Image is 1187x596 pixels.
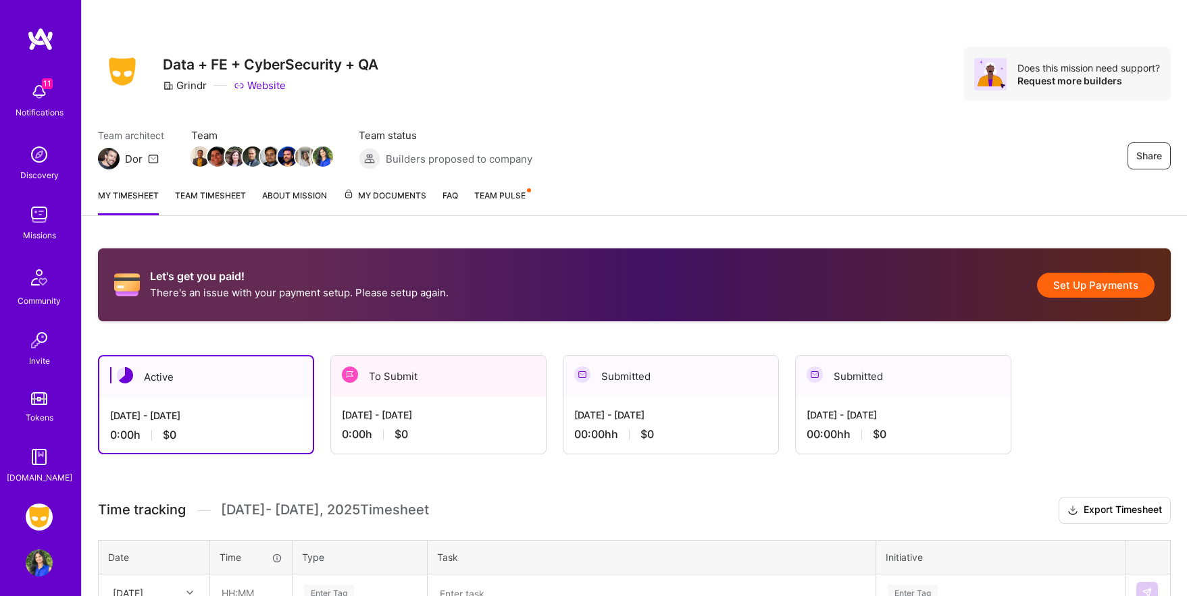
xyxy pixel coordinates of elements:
[98,502,186,518] span: Time tracking
[18,294,61,308] div: Community
[886,550,1115,564] div: Initiative
[26,78,53,105] img: bell
[110,428,302,442] div: 0:00 h
[343,188,426,215] a: My Documents
[359,148,380,169] img: Builders proposed to company
[1017,61,1160,74] div: Does this mission need support?
[563,356,778,397] div: Submitted
[26,549,53,576] img: User Avatar
[98,188,159,215] a: My timesheet
[386,152,532,166] span: Builders proposed to company
[474,190,526,200] span: Team Pulse
[244,145,261,168] a: Team Member Avatar
[574,408,767,422] div: [DATE] - [DATE]
[243,146,263,167] img: Team Member Avatar
[22,504,56,531] a: Grindr: Data + FE + CyberSecurity + QA
[22,549,56,576] a: User Avatar
[26,443,53,470] img: guide book
[110,408,302,423] div: [DATE] - [DATE]
[99,356,313,398] div: Active
[220,550,282,564] div: Time
[148,153,159,164] i: icon Mail
[225,146,245,167] img: Team Member Avatar
[428,540,876,574] th: Task
[313,146,333,167] img: Team Member Avatar
[150,270,449,283] h2: Let's get you paid!
[314,145,332,168] a: Team Member Avatar
[207,146,228,167] img: Team Member Avatar
[796,356,1011,397] div: Submitted
[20,168,59,182] div: Discovery
[293,540,428,574] th: Type
[261,145,279,168] a: Team Member Avatar
[342,427,535,441] div: 0:00 h
[31,392,47,405] img: tokens
[163,78,207,92] div: Grindr
[474,188,530,215] a: Team Pulse
[125,152,143,166] div: Dor
[163,56,378,73] h3: Data + FE + CyberSecurity + QA
[574,427,767,441] div: 00:00h h
[26,327,53,354] img: Invite
[209,145,226,168] a: Team Member Avatar
[221,502,429,518] span: [DATE] - [DATE] , 2025 Timesheet
[23,228,56,242] div: Missions
[27,27,54,51] img: logo
[163,80,174,91] i: icon CompanyGray
[807,367,823,383] img: Submitted
[186,589,193,596] i: icon Chevron
[26,141,53,168] img: discovery
[1059,497,1171,524] button: Export Timesheet
[1017,74,1160,87] div: Request more builders
[342,408,535,422] div: [DATE] - [DATE]
[974,58,1007,90] img: Avatar
[226,145,244,168] a: Team Member Avatar
[640,427,654,441] span: $0
[23,261,55,294] img: Community
[807,427,1000,441] div: 00:00h h
[1128,142,1171,169] button: Share
[1037,273,1155,298] button: Set Up Payments
[98,53,147,90] img: Company Logo
[279,145,297,168] a: Team Member Avatar
[395,427,408,441] span: $0
[98,148,120,169] img: Team Architect
[359,128,532,142] span: Team status
[42,78,53,89] span: 11
[262,188,327,215] a: About Mission
[574,367,590,383] img: Submitted
[191,145,209,168] a: Team Member Avatar
[260,146,280,167] img: Team Member Avatar
[297,145,314,168] a: Team Member Avatar
[342,367,358,383] img: To Submit
[234,78,286,92] a: Website
[150,286,449,300] p: There's an issue with your payment setup. Please setup again.
[98,128,164,142] span: Team architect
[26,410,53,425] div: Tokens
[26,504,53,531] img: Grindr: Data + FE + CyberSecurity + QA
[29,354,50,368] div: Invite
[191,128,332,142] span: Team
[16,105,64,119] div: Notifications
[331,356,546,397] div: To Submit
[807,408,1000,422] div: [DATE] - [DATE]
[278,146,298,167] img: Team Member Avatar
[114,272,140,298] i: icon CreditCard
[99,540,210,574] th: Date
[175,188,246,215] a: Team timesheet
[1067,504,1078,518] i: icon Download
[295,146,315,167] img: Team Member Avatar
[26,201,53,228] img: teamwork
[343,188,426,203] span: My Documents
[873,427,886,441] span: $0
[190,146,210,167] img: Team Member Avatar
[163,428,176,442] span: $0
[443,188,458,215] a: FAQ
[1136,149,1162,163] span: Share
[7,470,72,485] div: [DOMAIN_NAME]
[117,367,133,383] img: Active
